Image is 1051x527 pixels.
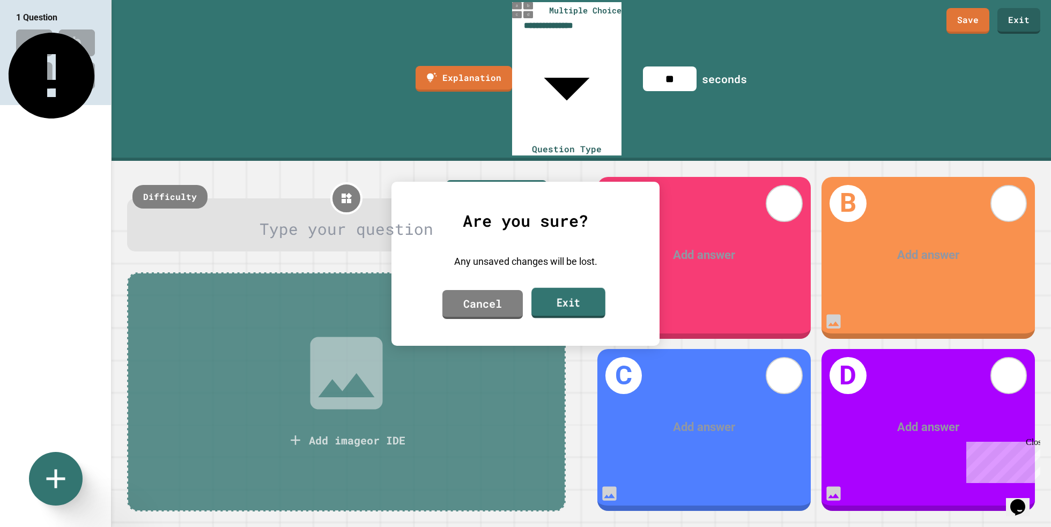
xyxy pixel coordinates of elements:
a: Exit [531,287,605,318]
div: Are you sure? [418,209,633,233]
img: multiple-choice-thumbnail.png [512,2,534,18]
a: Exit [997,8,1040,34]
a: Show tip [446,180,547,215]
h1: C [605,357,642,394]
div: Difficulty [132,185,208,209]
div: seconds [702,71,747,87]
span: Question Type [532,143,602,154]
a: Save [946,8,989,34]
div: Any unsaved changes will be lost. [418,254,633,269]
h1: B [830,185,867,222]
iframe: chat widget [962,437,1040,483]
span: Multiple Choice [549,4,621,17]
iframe: chat widget [1006,484,1040,516]
span: 1 Question [16,12,57,23]
a: Explanation [416,66,512,92]
div: Chat with us now!Close [4,4,74,68]
a: Cancel [442,290,523,319]
h1: D [830,357,867,394]
div: Add image or IDE [309,432,405,448]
